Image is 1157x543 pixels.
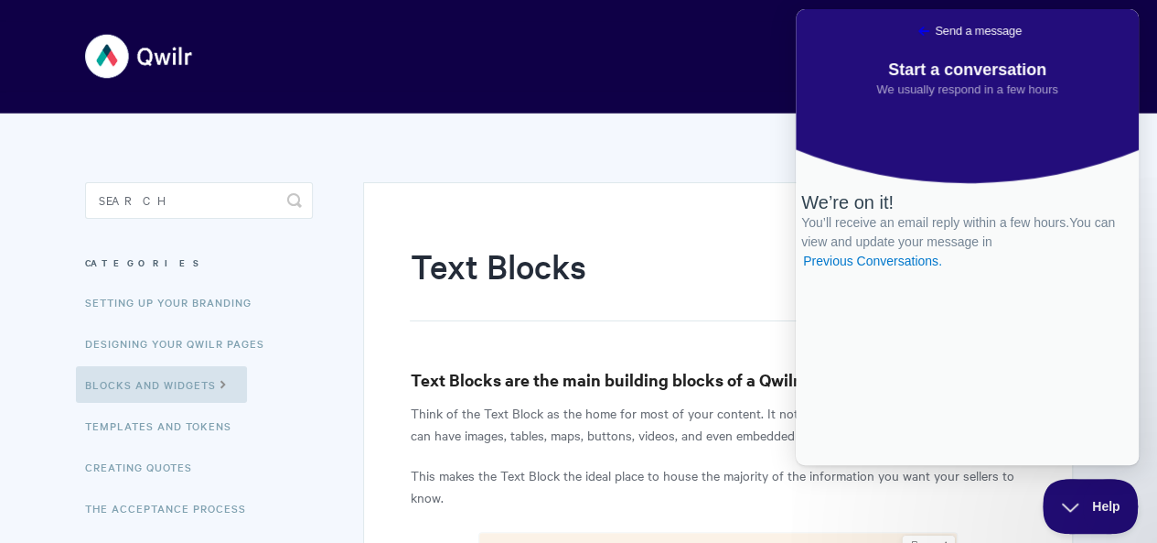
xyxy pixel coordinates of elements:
[85,22,194,91] img: Qwilr Help Center
[796,9,1139,465] iframe: Help Scout Beacon - Live Chat, Contact Form, and Knowledge Base
[85,246,313,279] h3: Categories
[410,464,1025,508] p: This makes the Text Block the ideal place to house the majority of the information you want your ...
[85,284,265,320] a: Setting up your Branding
[76,366,247,403] a: Blocks and Widgets
[85,182,313,219] input: Search
[85,449,206,485] a: Creating Quotes
[410,402,1025,446] p: Think of the Text Block as the home for most of your content. It not only contains headings and t...
[85,490,260,527] a: The Acceptance Process
[410,367,1025,393] h3: Text Blocks are the main building blocks of a Qwilr Page!
[85,407,245,444] a: Templates and Tokens
[1043,479,1139,534] iframe: Help Scout Beacon - Close
[85,325,278,362] a: Designing Your Qwilr Pages
[410,243,998,321] h1: Text Blocks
